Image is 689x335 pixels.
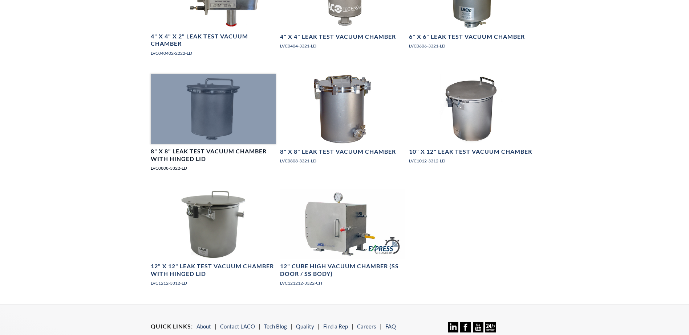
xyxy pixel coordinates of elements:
h4: 6" X 6" Leak Test Vacuum Chamber [409,33,525,41]
p: LVC0606-3321-LD [409,42,534,49]
p: LVC1012-3312-LD [409,157,534,164]
img: 24/7 Support Icon [485,322,496,332]
p: LVC121212-3322-CH [280,280,405,286]
a: About [196,323,211,330]
h4: 4" X 4" X 2" Leak Test Vacuum Chamber [151,33,275,48]
a: 24/7 Support [485,327,496,334]
h4: 12" Cube High Vacuum Chamber (SS Door / SS Body) [280,262,405,278]
a: Contact LACO [220,323,255,330]
h4: 4" X 4" Leak Test Vacuum Chamber [280,33,396,41]
p: LVC0404-3321-LD [280,42,405,49]
a: Careers [357,323,376,330]
p: LVC0808-3322-LD [151,165,275,171]
a: FAQ [385,323,396,330]
h4: 12" X 12" Leak Test Vacuum Chamber with Hinged Lid [151,262,275,278]
p: LVC0808-3321-LD [280,157,405,164]
a: 8" X 8" Leak Test Vacuum Chamber with Hinged Lid, front view8" X 8" Leak Test Vacuum Chamber with... [151,74,275,177]
h4: Quick Links [151,323,193,330]
a: Quality [296,323,314,330]
h4: 10" X 12" Leak Test Vacuum Chamber [409,148,532,156]
a: LVC1212-3312-LD, rear view12" X 12" Leak Test Vacuum Chamber with Hinged LidLVC1212-3312-LD [151,189,275,292]
p: LVC1212-3312-LD [151,280,275,286]
p: LVC040402-2222-LD [151,50,275,57]
a: LVC1012-3312-LD, top angled view10" X 12" Leak Test Vacuum ChamberLVC1012-3312-LD [409,74,534,170]
a: LVC121212-3322-CH Express Chamber, angled view12" Cube High Vacuum Chamber (SS Door / SS Body)LVC... [280,189,405,292]
h4: 8" X 8" Leak Test Vacuum Chamber with Hinged Lid [151,148,275,163]
a: Tech Blog [264,323,287,330]
a: LVC0808-3321-LD, angled view8" X 8" Leak Test Vacuum ChamberLVC0808-3321-LD [280,74,405,170]
h4: 8" X 8" Leak Test Vacuum Chamber [280,148,396,156]
a: Find a Rep [323,323,348,330]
